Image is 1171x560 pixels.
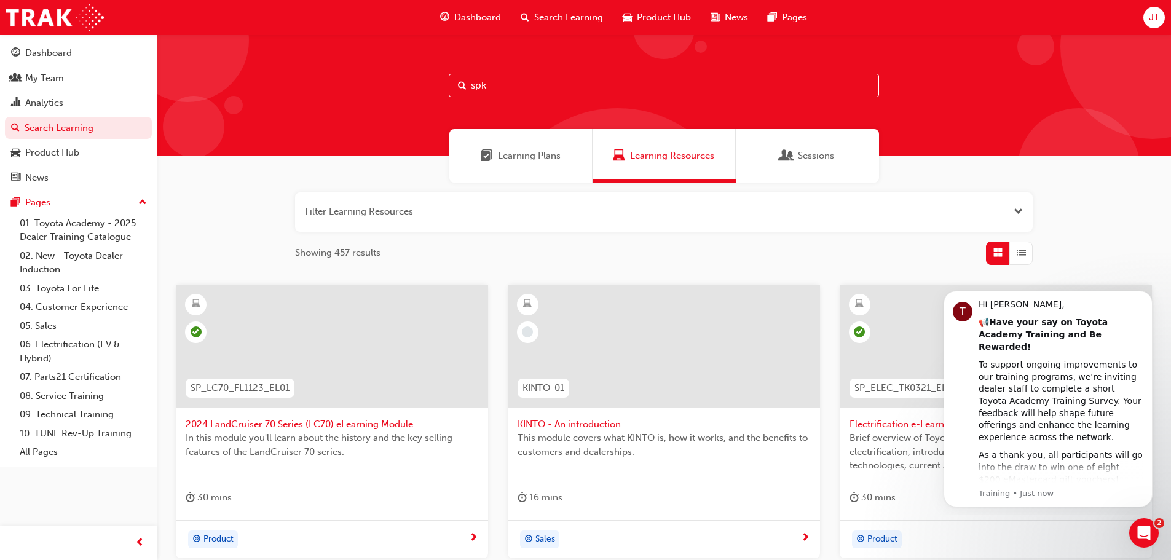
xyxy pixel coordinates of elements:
[135,535,144,551] span: prev-icon
[521,10,529,25] span: search-icon
[613,5,701,30] a: car-iconProduct Hub
[458,79,467,93] span: Search
[430,5,511,30] a: guage-iconDashboard
[637,10,691,25] span: Product Hub
[518,490,562,505] div: 16 mins
[15,214,152,246] a: 01. Toyota Academy - 2025 Dealer Training Catalogue
[511,5,613,30] a: search-iconSearch Learning
[701,5,758,30] a: news-iconNews
[449,74,879,97] input: Search...
[1129,518,1159,548] iframe: Intercom live chat
[850,490,859,505] span: duration-icon
[186,417,478,432] span: 2024 LandCruiser 70 Series (LC70) eLearning Module
[613,149,625,163] span: Learning Resources
[15,368,152,387] a: 07. Parts21 Certification
[440,10,449,25] span: guage-icon
[25,96,63,110] div: Analytics
[1014,205,1023,219] button: Open the filter
[5,191,152,214] button: Pages
[854,381,947,395] span: SP_ELEC_TK0321_EL
[191,326,202,337] span: learningRecordVerb_PASS-icon
[768,10,777,25] span: pages-icon
[867,532,897,546] span: Product
[15,298,152,317] a: 04. Customer Experience
[192,296,200,312] span: learningResourceType_ELEARNING-icon
[295,246,380,260] span: Showing 457 results
[524,532,533,548] span: target-icon
[11,148,20,159] span: car-icon
[850,431,1142,473] span: Brief overview of Toyota’s thinking way and approach on electrification, introduction of [DATE] e...
[5,42,152,65] a: Dashboard
[523,296,532,312] span: learningResourceType_ELEARNING-icon
[856,532,865,548] span: target-icon
[15,443,152,462] a: All Pages
[854,326,865,337] span: learningRecordVerb_COMPLETE-icon
[850,417,1142,432] span: Electrification e-Learning module
[15,387,152,406] a: 08. Service Training
[801,533,810,544] span: next-icon
[25,46,72,60] div: Dashboard
[798,149,834,163] span: Sessions
[192,532,201,548] span: target-icon
[11,48,20,59] span: guage-icon
[203,532,234,546] span: Product
[1149,10,1159,25] span: JT
[186,431,478,459] span: In this module you'll learn about the history and the key selling features of the LandCruiser 70 ...
[593,129,736,183] a: Learning ResourcesLearning Resources
[15,424,152,443] a: 10. TUNE Rev-Up Training
[449,129,593,183] a: Learning PlansLearning Plans
[6,4,104,31] img: Trak
[855,296,864,312] span: learningResourceType_ELEARNING-icon
[518,490,527,505] span: duration-icon
[15,279,152,298] a: 03. Toyota For Life
[11,173,20,184] span: news-icon
[736,129,879,183] a: SessionsSessions
[11,123,20,134] span: search-icon
[518,431,810,459] span: This module covers what KINTO is, how it works, and the benefits to customers and dealerships.
[25,195,50,210] div: Pages
[711,10,720,25] span: news-icon
[176,285,488,559] a: SP_LC70_FL1123_EL012024 LandCruiser 70 Series (LC70) eLearning ModuleIn this module you'll learn ...
[522,381,564,395] span: KINTO-01
[5,167,152,189] a: News
[782,10,807,25] span: Pages
[5,39,152,191] button: DashboardMy TeamAnalyticsSearch LearningProduct HubNews
[1154,518,1164,528] span: 2
[11,98,20,109] span: chart-icon
[25,171,49,185] div: News
[993,246,1003,260] span: Grid
[535,532,555,546] span: Sales
[5,141,152,164] a: Product Hub
[758,5,817,30] a: pages-iconPages
[11,73,20,84] span: people-icon
[454,10,501,25] span: Dashboard
[25,71,64,85] div: My Team
[5,92,152,114] a: Analytics
[522,326,533,337] span: learningRecordVerb_NONE-icon
[518,417,810,432] span: KINTO - An introduction
[925,280,1171,515] iframe: Intercom notifications message
[15,317,152,336] a: 05. Sales
[5,67,152,90] a: My Team
[25,146,79,160] div: Product Hub
[1143,7,1165,28] button: JT
[191,381,290,395] span: SP_LC70_FL1123_EL01
[5,117,152,140] a: Search Learning
[850,490,896,505] div: 30 mins
[630,149,714,163] span: Learning Resources
[15,335,152,368] a: 06. Electrification (EV & Hybrid)
[534,10,603,25] span: Search Learning
[1017,246,1026,260] span: List
[498,149,561,163] span: Learning Plans
[138,195,147,211] span: up-icon
[725,10,748,25] span: News
[15,405,152,424] a: 09. Technical Training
